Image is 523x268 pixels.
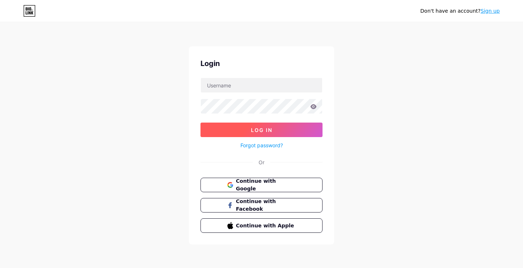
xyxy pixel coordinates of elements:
[236,198,296,213] span: Continue with Facebook
[200,123,323,137] button: Log In
[200,198,323,213] button: Continue with Facebook
[420,7,500,15] div: Don't have an account?
[259,158,264,166] div: Or
[236,177,296,193] span: Continue with Google
[200,178,323,192] button: Continue with Google
[200,218,323,233] button: Continue with Apple
[236,222,296,230] span: Continue with Apple
[240,141,283,149] a: Forgot password?
[200,58,323,69] div: Login
[251,127,272,133] span: Log In
[481,8,500,14] a: Sign up
[201,78,322,92] input: Username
